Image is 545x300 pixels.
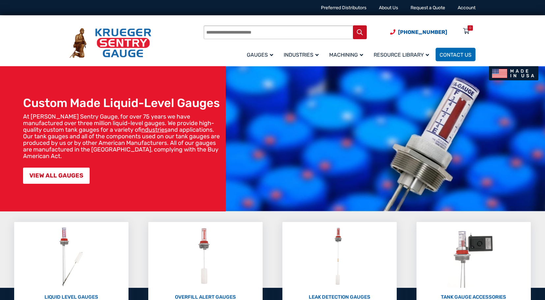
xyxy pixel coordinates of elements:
a: VIEW ALL GAUGES [23,168,90,184]
span: Industries [284,52,319,58]
img: Made In USA [489,66,538,80]
img: bg_hero_bannerksentry [226,66,545,211]
img: Leak Detection Gauges [327,225,353,288]
a: Preferred Distributors [321,5,366,11]
a: Gauges [243,47,280,62]
a: Request a Quote [411,5,445,11]
a: Contact Us [436,48,475,61]
span: Contact Us [440,52,472,58]
div: 0 [469,25,471,31]
a: Account [458,5,475,11]
img: Overfill Alert Gauges [191,225,220,288]
span: Resource Library [374,52,429,58]
span: Machining [329,52,363,58]
span: [PHONE_NUMBER] [398,29,447,35]
img: Krueger Sentry Gauge [70,28,151,58]
h1: Custom Made Liquid-Level Gauges [23,96,222,110]
a: industries [141,126,167,133]
a: Resource Library [370,47,436,62]
span: Gauges [247,52,273,58]
a: Machining [325,47,370,62]
a: Industries [280,47,325,62]
img: Liquid Level Gauges [54,225,89,288]
a: About Us [379,5,398,11]
img: Tank Gauge Accessories [447,225,500,288]
p: At [PERSON_NAME] Sentry Gauge, for over 75 years we have manufactured over three million liquid-l... [23,113,222,159]
a: Phone Number (920) 434-8860 [390,28,447,36]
